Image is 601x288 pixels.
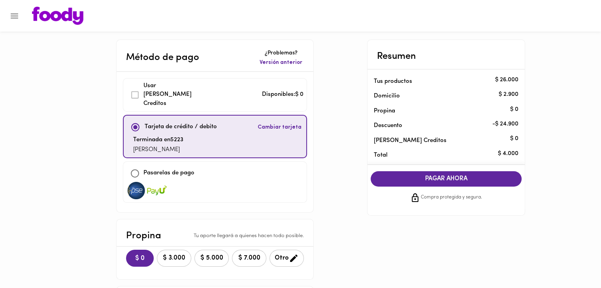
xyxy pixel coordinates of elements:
[258,49,304,57] p: ¿Problemas?
[143,82,197,108] p: Usar [PERSON_NAME] Creditos
[258,57,304,68] button: Versión anterior
[510,135,518,143] p: $ 0
[133,136,183,145] p: Terminada en 5223
[374,122,402,130] p: Descuento
[232,250,266,267] button: $ 7.000
[374,137,506,145] p: [PERSON_NAME] Creditos
[126,229,161,243] p: Propina
[379,175,514,183] span: PAGAR AHORA
[194,250,229,267] button: $ 5.000
[377,49,416,64] p: Resumen
[256,119,303,136] button: Cambiar tarjeta
[133,146,183,155] p: [PERSON_NAME]
[374,107,506,115] p: Propina
[32,7,83,25] img: logo.png
[510,105,518,114] p: $ 0
[157,250,191,267] button: $ 3.000
[200,254,224,262] span: $ 5.000
[260,59,302,67] span: Versión anterior
[374,151,506,159] p: Total
[421,194,482,202] span: Compra protegida y segura.
[371,171,522,187] button: PAGAR AHORA
[499,90,518,99] p: $ 2.900
[5,6,24,26] button: Menu
[495,76,518,84] p: $ 26.000
[126,182,146,199] img: visa
[492,120,518,128] p: - $ 24.900
[237,254,261,262] span: $ 7.000
[262,90,303,99] p: Disponibles: $ 0
[126,250,154,267] button: $ 0
[132,255,147,262] span: $ 0
[126,50,199,65] p: Método de pago
[147,182,167,199] img: visa
[498,150,518,158] p: $ 4.000
[269,250,304,267] button: Otro
[555,242,593,280] iframe: Messagebird Livechat Widget
[162,254,186,262] span: $ 3.000
[143,169,194,178] p: Pasarelas de pago
[374,92,400,100] p: Domicilio
[194,232,304,240] p: Tu aporte llegará a quienes hacen todo posible.
[275,253,299,263] span: Otro
[145,123,217,132] p: Tarjeta de crédito / debito
[258,123,301,131] span: Cambiar tarjeta
[374,77,506,86] p: Tus productos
